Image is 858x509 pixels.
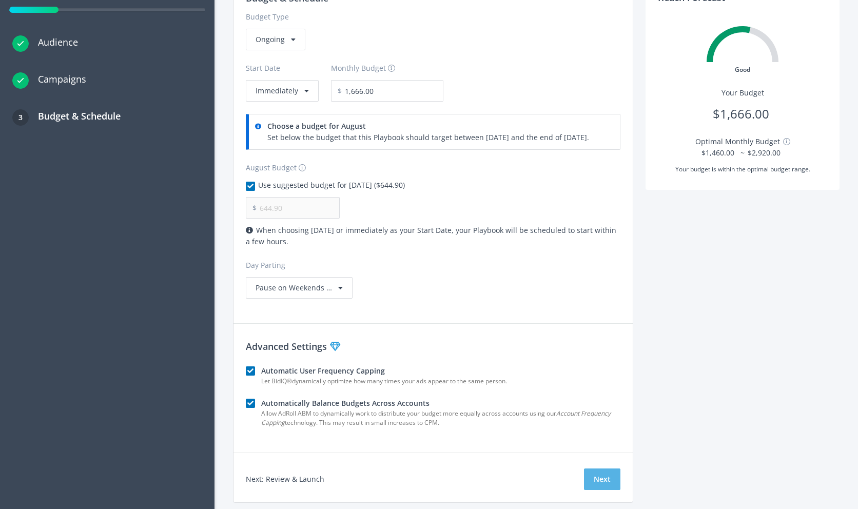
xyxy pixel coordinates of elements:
span: Choose a budget for August [267,121,595,132]
label: Budget Type [246,11,620,23]
h5: Good [735,65,750,75]
div: 2,920.00 [752,147,781,159]
div: 1,666.00 [720,104,769,124]
h3: Campaigns [29,72,86,86]
div: $ [701,147,706,159]
div: $ [713,104,720,124]
label: Monthly Budget [331,63,395,74]
div: Next: Review & Launch [233,456,633,502]
label: Use suggested budget for [DATE] ($644.90) [261,180,405,191]
div: $ [748,147,752,159]
span: $ [331,80,342,102]
div: August Budget [246,162,620,173]
div: When choosing [DATE] or immediately as your Start Date, your Playbook will be scheduled to start ... [246,225,620,247]
span: 3 [18,109,23,126]
h3: Budget & Schedule [29,109,121,123]
span: $ [246,197,257,219]
span: ® [287,377,292,385]
button: Immediately [246,80,319,102]
h3: Advanced Settings [246,339,620,354]
div: Let BidIQ dynamically optimize how many times your ads appear to the same person. [261,377,620,386]
label: Automatically Balance Budgets Across Accounts [261,398,602,409]
span: Set below the budget that this Playbook should target between [DATE] and the end of [DATE]. [267,132,589,142]
div: Pause on Weekends … [246,277,353,299]
div: 1,460.00 [706,147,734,159]
span: ~ [740,147,745,159]
i: Account Frequency Capping [261,409,611,427]
p: Your Budget [722,87,764,99]
div: Ongoing [246,29,305,50]
button: Next [584,468,620,490]
div: Day Parting [246,260,620,271]
h5: Your budget is within the optimal budget range. [675,165,810,174]
div: Optimal Monthly Budget [695,136,790,147]
span: Pause on Weekends … [256,283,332,292]
div: Allow AdRoll ABM to dynamically work to distribute your budget more equally across accounts using... [261,409,620,428]
h3: Audience [29,35,78,49]
label: Automatic User Frequency Capping [261,365,602,377]
label: Start Date [246,63,331,74]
